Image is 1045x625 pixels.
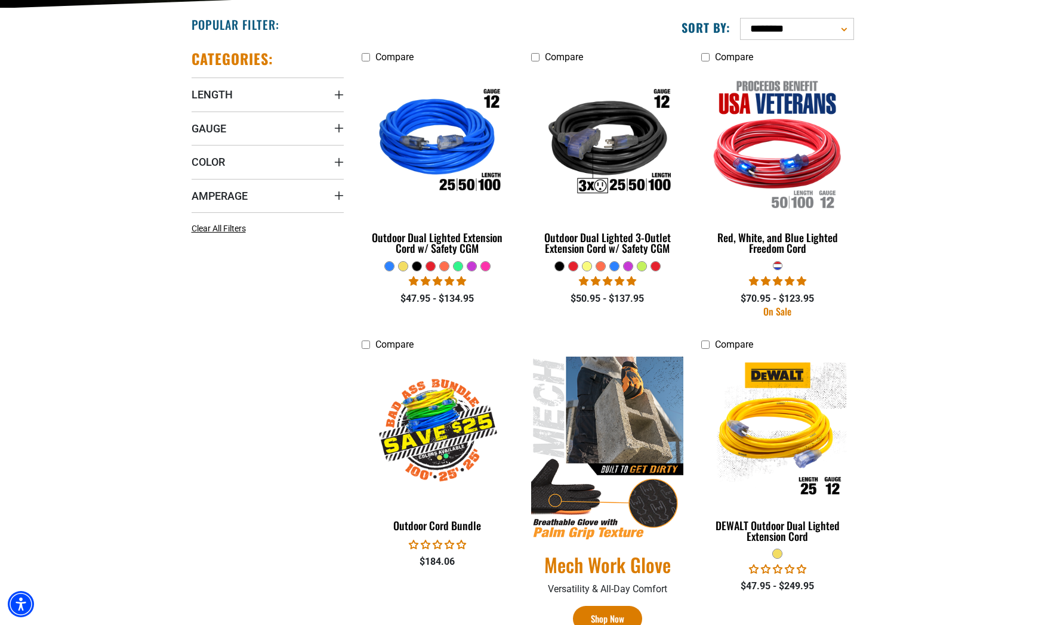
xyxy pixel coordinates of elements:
div: $50.95 - $137.95 [531,292,683,306]
span: 4.81 stars [409,276,466,287]
span: Compare [375,339,414,350]
span: Length [192,88,233,101]
div: Red, White, and Blue Lighted Freedom Cord [701,232,853,253]
h2: Popular Filter: [192,17,279,32]
div: $184.06 [362,555,514,569]
a: Outdoor Dual Lighted 3-Outlet Extension Cord w/ Safety CGM Outdoor Dual Lighted 3-Outlet Extensio... [531,69,683,261]
span: Compare [375,51,414,63]
span: Compare [545,51,583,63]
span: Compare [715,51,753,63]
div: DEWALT Outdoor Dual Lighted Extension Cord [701,520,853,542]
summary: Amperage [192,179,344,212]
summary: Length [192,78,344,111]
img: Red, White, and Blue Lighted Freedom Cord [702,75,853,212]
img: Mech Work Glove [531,357,683,541]
summary: Gauge [192,112,344,145]
span: Amperage [192,189,248,203]
a: Outdoor Dual Lighted Extension Cord w/ Safety CGM Outdoor Dual Lighted Extension Cord w/ Safety CGM [362,69,514,261]
div: On Sale [701,307,853,316]
img: Outdoor Dual Lighted 3-Outlet Extension Cord w/ Safety CGM [532,75,683,212]
span: 5.00 stars [749,276,806,287]
span: Color [192,155,225,169]
summary: Color [192,145,344,178]
a: Outdoor Cord Bundle Outdoor Cord Bundle [362,357,514,538]
a: Clear All Filters [192,222,251,235]
div: Outdoor Dual Lighted 3-Outlet Extension Cord w/ Safety CGM [531,232,683,253]
h2: Categories: [192,49,274,68]
a: Red, White, and Blue Lighted Freedom Cord Red, White, and Blue Lighted Freedom Cord [701,69,853,261]
img: Outdoor Cord Bundle [362,362,513,499]
span: 0.00 stars [749,564,806,575]
span: Compare [715,339,753,350]
span: Clear All Filters [192,224,246,233]
div: $47.95 - $134.95 [362,292,514,306]
span: 4.80 stars [579,276,636,287]
div: Outdoor Cord Bundle [362,520,514,531]
a: DEWALT Outdoor Dual Lighted Extension Cord DEWALT Outdoor Dual Lighted Extension Cord [701,357,853,549]
div: $47.95 - $249.95 [701,579,853,593]
div: $70.95 - $123.95 [701,292,853,306]
img: Outdoor Dual Lighted Extension Cord w/ Safety CGM [362,75,513,212]
img: DEWALT Outdoor Dual Lighted Extension Cord [702,362,853,499]
span: 0.00 stars [409,539,466,550]
div: Outdoor Dual Lighted Extension Cord w/ Safety CGM [362,232,514,253]
div: Accessibility Menu [8,591,34,617]
p: Versatility & All-Day Comfort [531,582,683,596]
a: Mech Work Glove [531,552,683,577]
span: Gauge [192,122,226,135]
label: Sort by: [682,20,730,35]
